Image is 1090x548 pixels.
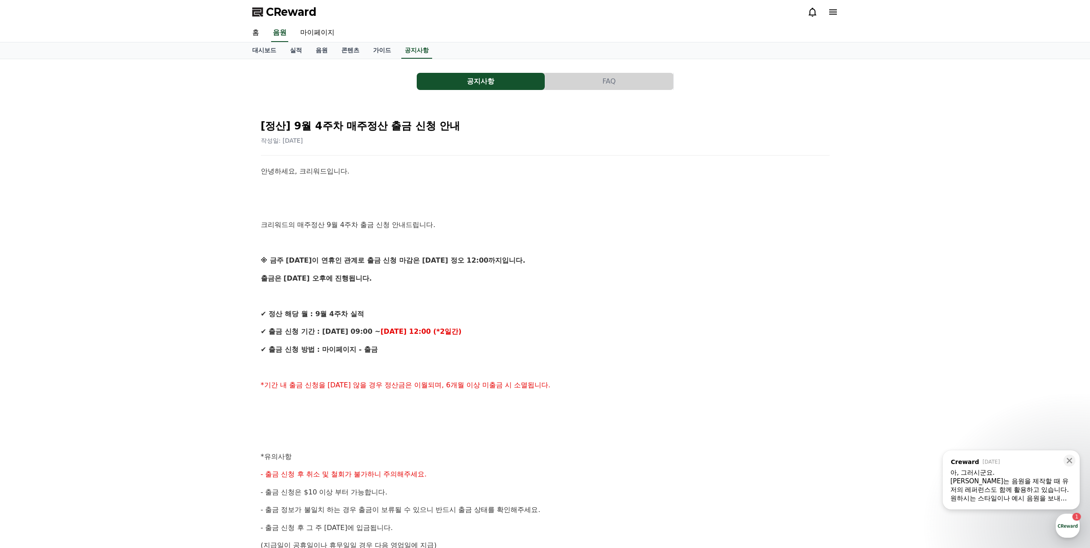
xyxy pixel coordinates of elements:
button: 공지사항 [417,73,545,90]
span: *기간 내 출금 신청을 [DATE] 않을 경우 정산금은 이월되며, 6개월 이상 미출금 시 소멸됩니다. [261,381,551,389]
a: CReward [252,5,317,19]
a: 가이드 [366,42,398,59]
span: - 출금 신청 후 그 주 [DATE]에 입금됩니다. [261,524,393,532]
a: 음원 [309,42,334,59]
h2: [정산] 9월 4주차 매주정산 출금 신청 안내 [261,119,830,133]
strong: 출금은 [DATE] 오후에 진행됩니다. [261,274,372,282]
a: 실적 [283,42,309,59]
a: 공지사항 [401,42,432,59]
span: CReward [266,5,317,19]
span: - 출금 정보가 불일치 하는 경우 출금이 보류될 수 있으니 반드시 출금 상태를 확인해주세요. [261,506,541,514]
span: - 출금 신청은 $10 이상 부터 가능합니다. [261,488,388,496]
p: 크리워드의 매주정산 9월 4주차 출금 신청 안내드립니다. [261,219,830,231]
a: 대시보드 [245,42,283,59]
span: *유의사항 [261,452,292,461]
strong: ✔ 출금 신청 방법 : 마이페이지 - 출금 [261,345,378,353]
a: 홈 [245,24,266,42]
span: 작성일: [DATE] [261,137,303,144]
a: 음원 [271,24,288,42]
p: 안녕하세요, 크리워드입니다. [261,166,830,177]
strong: ✔ 출금 신청 기간 : [DATE] 09:00 ~ [261,327,381,335]
strong: (*2일간) [433,327,462,335]
button: FAQ [545,73,673,90]
a: 마이페이지 [293,24,341,42]
strong: ※ 금주 [DATE]이 연휴인 관계로 출금 신청 마감은 [DATE] 정오 12:00까지입니다. [261,256,526,264]
span: - 출금 신청 후 취소 및 철회가 불가하니 주의해주세요. [261,470,427,478]
strong: [DATE] 12:00 [381,327,431,335]
strong: ✔ 정산 해당 월 : 9월 4주차 실적 [261,310,364,318]
a: 콘텐츠 [334,42,366,59]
